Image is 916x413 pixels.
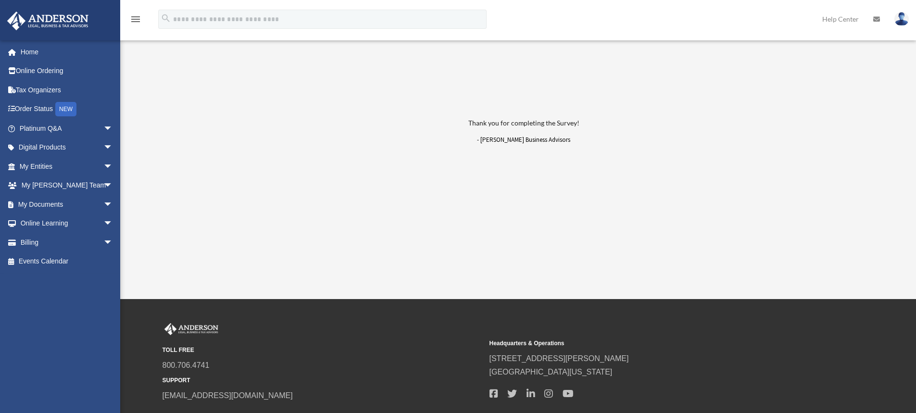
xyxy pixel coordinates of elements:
span: arrow_drop_down [103,119,123,138]
span: arrow_drop_down [103,176,123,196]
a: [GEOGRAPHIC_DATA][US_STATE] [489,368,613,376]
span: arrow_drop_down [103,195,123,214]
a: Tax Organizers [7,80,127,100]
a: [STREET_ADDRESS][PERSON_NAME] [489,354,629,363]
div: NEW [55,102,76,116]
img: Anderson Advisors Platinum Portal [163,323,220,336]
span: arrow_drop_down [103,138,123,158]
a: My Documentsarrow_drop_down [7,195,127,214]
small: Headquarters & Operations [489,338,810,349]
p: - [PERSON_NAME] Business Advisors [345,135,703,146]
img: Anderson Advisors Platinum Portal [4,12,91,30]
a: Digital Productsarrow_drop_down [7,138,127,157]
a: My [PERSON_NAME] Teamarrow_drop_down [7,176,127,195]
small: SUPPORT [163,375,483,386]
a: Events Calendar [7,252,127,271]
h3: Thank you for completing the Survey! [345,118,703,128]
span: arrow_drop_down [103,157,123,176]
small: TOLL FREE [163,345,483,355]
span: arrow_drop_down [103,214,123,234]
a: Online Ordering [7,62,127,81]
a: My Entitiesarrow_drop_down [7,157,127,176]
i: menu [130,13,141,25]
a: menu [130,17,141,25]
a: Platinum Q&Aarrow_drop_down [7,119,127,138]
i: search [161,13,171,24]
a: 800.706.4741 [163,361,210,369]
a: Order StatusNEW [7,100,127,119]
span: arrow_drop_down [103,233,123,252]
img: User Pic [894,12,909,26]
a: [EMAIL_ADDRESS][DOMAIN_NAME] [163,391,293,400]
a: Online Learningarrow_drop_down [7,214,127,233]
a: Billingarrow_drop_down [7,233,127,252]
a: Home [7,42,127,62]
